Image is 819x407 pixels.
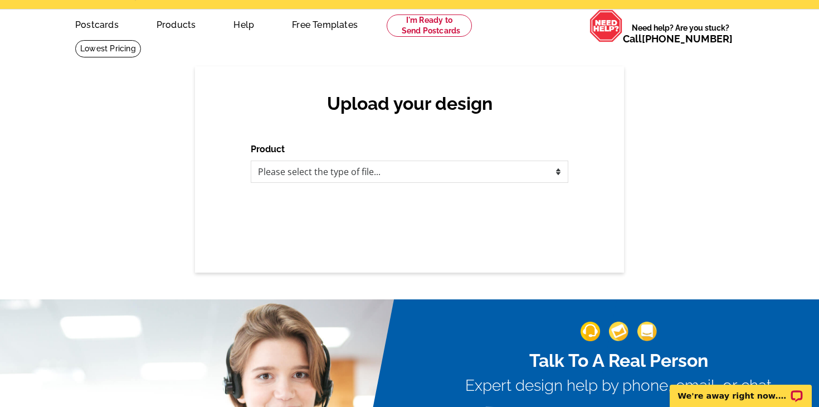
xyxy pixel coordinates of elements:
a: [PHONE_NUMBER] [642,33,733,45]
label: Product [251,143,285,156]
h3: Expert design help by phone, email, or chat [465,376,772,395]
a: Free Templates [274,11,376,37]
a: Products [139,11,214,37]
h2: Talk To A Real Person [465,350,772,371]
a: Help [216,11,272,37]
iframe: LiveChat chat widget [662,372,819,407]
img: support-img-3_1.png [637,322,657,341]
img: support-img-2.png [609,322,628,341]
img: help [589,9,623,42]
a: Postcards [57,11,136,37]
img: support-img-1.png [581,322,600,341]
span: Need help? Are you stuck? [623,22,738,45]
h2: Upload your design [262,93,557,114]
span: Call [623,33,733,45]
